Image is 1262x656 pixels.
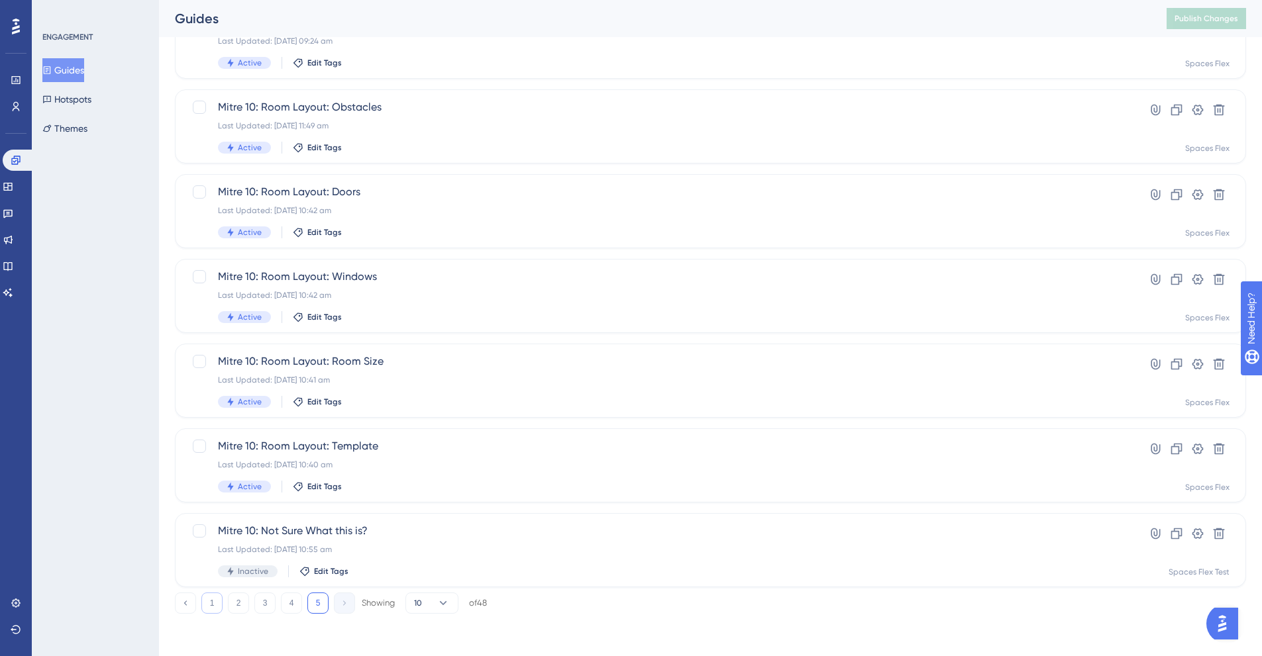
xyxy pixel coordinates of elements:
[218,375,1097,385] div: Last Updated: [DATE] 10:41 am
[307,142,342,153] span: Edit Tags
[1185,312,1230,323] div: Spaces Flex
[362,597,395,609] div: Showing
[1185,228,1230,238] div: Spaces Flex
[218,99,1097,115] span: Mitre 10: Room Layout: Obstacles
[307,312,342,322] span: Edit Tags
[175,9,1133,28] div: Guides
[218,353,1097,369] span: Mitre 10: Room Layout: Room Size
[299,566,348,577] button: Edit Tags
[293,481,342,492] button: Edit Tags
[1185,143,1230,154] div: Spaces Flex
[1175,13,1238,24] span: Publish Changes
[238,227,262,238] span: Active
[1185,397,1230,408] div: Spaces Flex
[238,481,262,492] span: Active
[42,58,84,82] button: Guides
[293,227,342,238] button: Edit Tags
[293,58,342,68] button: Edit Tags
[1185,58,1230,69] div: Spaces Flex
[238,312,262,322] span: Active
[281,592,302,614] button: 4
[1185,482,1230,492] div: Spaces Flex
[307,227,342,238] span: Edit Tags
[307,481,342,492] span: Edit Tags
[42,32,93,42] div: ENGAGEMENT
[218,184,1097,200] span: Mitre 10: Room Layout: Doors
[42,87,91,111] button: Hotspots
[293,142,342,153] button: Edit Tags
[201,592,223,614] button: 1
[293,312,342,322] button: Edit Tags
[414,598,422,608] span: 10
[218,544,1097,555] div: Last Updated: [DATE] 10:55 am
[238,58,262,68] span: Active
[1169,567,1230,577] div: Spaces Flex Test
[1167,8,1246,29] button: Publish Changes
[1206,604,1246,643] iframe: UserGuiding AI Assistant Launcher
[238,566,268,577] span: Inactive
[307,58,342,68] span: Edit Tags
[228,592,249,614] button: 2
[218,438,1097,454] span: Mitre 10: Room Layout: Template
[218,523,1097,539] span: Mitre 10: Not Sure What this is?
[218,205,1097,216] div: Last Updated: [DATE] 10:42 am
[218,36,1097,46] div: Last Updated: [DATE] 09:24 am
[405,592,458,614] button: 10
[218,269,1097,285] span: Mitre 10: Room Layout: Windows
[238,142,262,153] span: Active
[314,566,348,577] span: Edit Tags
[307,397,342,407] span: Edit Tags
[218,290,1097,301] div: Last Updated: [DATE] 10:42 am
[238,397,262,407] span: Active
[218,120,1097,131] div: Last Updated: [DATE] 11:49 am
[218,459,1097,470] div: Last Updated: [DATE] 10:40 am
[469,597,487,609] div: of 48
[293,397,342,407] button: Edit Tags
[42,117,87,140] button: Themes
[307,592,329,614] button: 5
[31,3,83,19] span: Need Help?
[254,592,276,614] button: 3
